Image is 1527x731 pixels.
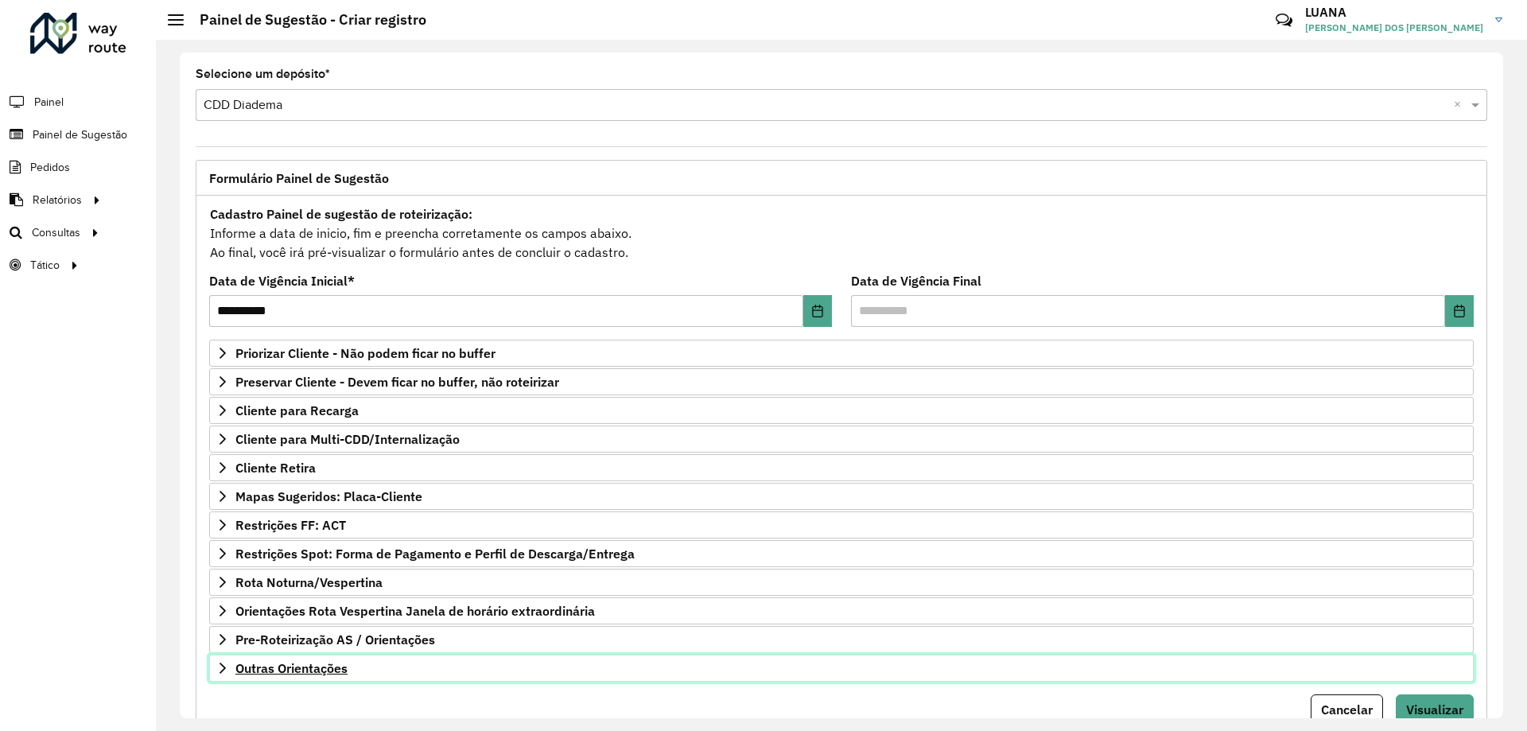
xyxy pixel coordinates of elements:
[851,271,981,290] label: Data de Vigência Final
[209,540,1474,567] a: Restrições Spot: Forma de Pagamento e Perfil de Descarga/Entrega
[235,576,383,589] span: Rota Noturna/Vespertina
[30,159,70,176] span: Pedidos
[209,655,1474,682] a: Outras Orientações
[209,597,1474,624] a: Orientações Rota Vespertina Janela de horário extraordinária
[803,295,832,327] button: Choose Date
[209,340,1474,367] a: Priorizar Cliente - Não podem ficar no buffer
[210,206,472,222] strong: Cadastro Painel de sugestão de roteirização:
[209,204,1474,262] div: Informe a data de inicio, fim e preencha corretamente os campos abaixo. Ao final, você irá pré-vi...
[34,94,64,111] span: Painel
[209,172,389,185] span: Formulário Painel de Sugestão
[209,511,1474,539] a: Restrições FF: ACT
[235,433,460,445] span: Cliente para Multi-CDD/Internalização
[33,126,127,143] span: Painel de Sugestão
[209,454,1474,481] a: Cliente Retira
[209,483,1474,510] a: Mapas Sugeridos: Placa-Cliente
[209,569,1474,596] a: Rota Noturna/Vespertina
[196,64,330,84] label: Selecione um depósito
[1454,95,1467,115] span: Clear all
[235,490,422,503] span: Mapas Sugeridos: Placa-Cliente
[184,11,426,29] h2: Painel de Sugestão - Criar registro
[1396,694,1474,725] button: Visualizar
[1305,5,1483,20] h3: LUANA
[1321,702,1373,717] span: Cancelar
[235,461,316,474] span: Cliente Retira
[30,257,60,274] span: Tático
[209,368,1474,395] a: Preservar Cliente - Devem ficar no buffer, não roteirizar
[235,662,348,675] span: Outras Orientações
[209,426,1474,453] a: Cliente para Multi-CDD/Internalização
[1311,694,1383,725] button: Cancelar
[1406,702,1463,717] span: Visualizar
[209,626,1474,653] a: Pre-Roteirização AS / Orientações
[32,224,80,241] span: Consultas
[209,271,355,290] label: Data de Vigência Inicial
[235,404,359,417] span: Cliente para Recarga
[1305,21,1483,35] span: [PERSON_NAME] DOS [PERSON_NAME]
[235,375,559,388] span: Preservar Cliente - Devem ficar no buffer, não roteirizar
[33,192,82,208] span: Relatórios
[235,605,595,617] span: Orientações Rota Vespertina Janela de horário extraordinária
[1445,295,1474,327] button: Choose Date
[235,633,435,646] span: Pre-Roteirização AS / Orientações
[235,547,635,560] span: Restrições Spot: Forma de Pagamento e Perfil de Descarga/Entrega
[235,347,495,360] span: Priorizar Cliente - Não podem ficar no buffer
[209,397,1474,424] a: Cliente para Recarga
[1267,3,1301,37] a: Contato Rápido
[235,519,346,531] span: Restrições FF: ACT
